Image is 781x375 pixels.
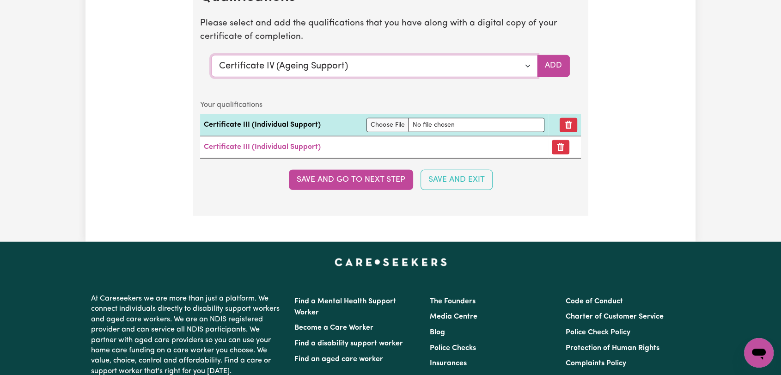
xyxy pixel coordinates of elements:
a: Blog [430,329,445,336]
button: Remove certificate [552,140,569,154]
a: Media Centre [430,313,477,320]
button: Save and Exit [421,170,493,190]
button: Save and go to next step [289,170,413,190]
a: Find an aged care worker [294,356,383,363]
a: Find a disability support worker [294,340,403,347]
a: Careseekers home page [335,258,447,266]
a: Police Check Policy [566,329,630,336]
td: Certificate III (Individual Support) [200,114,363,136]
a: Police Checks [430,344,476,352]
a: Become a Care Worker [294,324,373,332]
a: Certificate III (Individual Support) [204,143,321,151]
p: Please select and add the qualifications that you have along with a digital copy of your certific... [200,17,581,44]
a: Complaints Policy [566,360,626,367]
a: Charter of Customer Service [566,313,664,320]
a: Find a Mental Health Support Worker [294,298,396,316]
a: Protection of Human Rights [566,344,659,352]
caption: Your qualifications [200,96,581,114]
iframe: Button to launch messaging window [744,338,774,368]
a: Code of Conduct [566,298,623,305]
a: Insurances [430,360,467,367]
button: Add selected qualification [537,55,570,77]
a: The Founders [430,298,476,305]
button: Remove qualification [560,118,577,132]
